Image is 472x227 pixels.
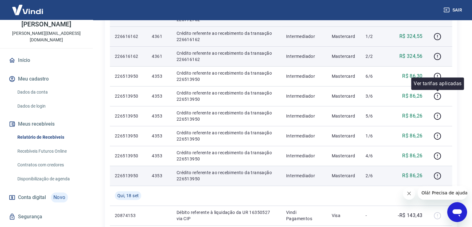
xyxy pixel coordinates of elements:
[15,100,85,113] a: Dados de login
[152,173,166,179] p: 4353
[177,169,276,182] p: Crédito referente ao recebimento da transação 226513950
[366,212,384,219] p: -
[115,73,142,79] p: 226513950
[15,86,85,99] a: Dados da conta
[402,92,422,100] p: R$ 86,26
[366,93,384,99] p: 3/6
[286,133,322,139] p: Intermediador
[366,133,384,139] p: 1/6
[403,187,415,200] iframe: Fechar mensagem
[4,4,52,9] span: Olá! Precisa de ajuda?
[442,4,465,16] button: Sair
[115,33,142,39] p: 226616162
[177,30,276,43] p: Crédito referente ao recebimento da transação 226616162
[399,53,423,60] p: R$ 324,56
[331,33,356,39] p: Mastercard
[15,145,85,158] a: Recebíveis Futuros Online
[331,153,356,159] p: Mastercard
[15,131,85,144] a: Relatório de Recebíveis
[177,70,276,82] p: Crédito referente ao recebimento da transação 226513950
[402,152,422,160] p: R$ 86,26
[5,30,88,43] p: [PERSON_NAME][EMAIL_ADDRESS][DOMAIN_NAME]
[366,53,384,59] p: 2/2
[286,73,322,79] p: Intermediador
[152,113,166,119] p: 4353
[331,212,356,219] p: Visa
[51,192,68,202] span: Novo
[115,93,142,99] p: 226513950
[18,193,46,202] span: Conta digital
[366,173,384,179] p: 2/6
[398,212,422,219] p: -R$ 143,43
[286,33,322,39] p: Intermediador
[117,192,139,199] span: Qui, 18 set
[152,133,166,139] p: 4353
[331,173,356,179] p: Mastercard
[414,80,461,87] p: Ver tarifas aplicadas
[115,212,142,219] p: 20874153
[177,110,276,122] p: Crédito referente ao recebimento da transação 226513950
[177,209,276,222] p: Débito referente à liquidação da UR 16350527 via CIP
[402,172,422,179] p: R$ 86,26
[7,190,85,205] a: Conta digitalNovo
[331,113,356,119] p: Mastercard
[331,133,356,139] p: Mastercard
[7,72,85,86] button: Meu cadastro
[366,73,384,79] p: 6/6
[21,21,71,28] p: [PERSON_NAME]
[152,153,166,159] p: 4353
[7,0,48,19] img: Vindi
[7,210,85,224] a: Segurança
[177,130,276,142] p: Crédito referente ao recebimento da transação 226513950
[402,112,422,120] p: R$ 86,26
[15,173,85,185] a: Disponibilização de agenda
[366,33,384,39] p: 1/2
[331,53,356,59] p: Mastercard
[115,133,142,139] p: 226513950
[286,53,322,59] p: Intermediador
[15,159,85,171] a: Contratos com credores
[152,53,166,59] p: 4361
[402,132,422,140] p: R$ 86,26
[152,73,166,79] p: 4353
[177,150,276,162] p: Crédito referente ao recebimento da transação 226513950
[447,202,467,222] iframe: Botão para abrir a janela de mensagens
[286,153,322,159] p: Intermediador
[286,173,322,179] p: Intermediador
[331,93,356,99] p: Mastercard
[286,93,322,99] p: Intermediador
[115,53,142,59] p: 226616162
[152,93,166,99] p: 4353
[402,72,422,80] p: R$ 86,30
[115,173,142,179] p: 226513950
[152,33,166,39] p: 4361
[331,73,356,79] p: Mastercard
[366,113,384,119] p: 5/6
[177,90,276,102] p: Crédito referente ao recebimento da transação 226513950
[366,153,384,159] p: 4/6
[286,209,322,222] p: Vindi Pagamentos
[286,113,322,119] p: Intermediador
[115,153,142,159] p: 226513950
[399,33,423,40] p: R$ 324,55
[7,117,85,131] button: Meus recebíveis
[115,113,142,119] p: 226513950
[177,50,276,63] p: Crédito referente ao recebimento da transação 226616162
[7,53,85,67] a: Início
[418,186,467,200] iframe: Mensagem da empresa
